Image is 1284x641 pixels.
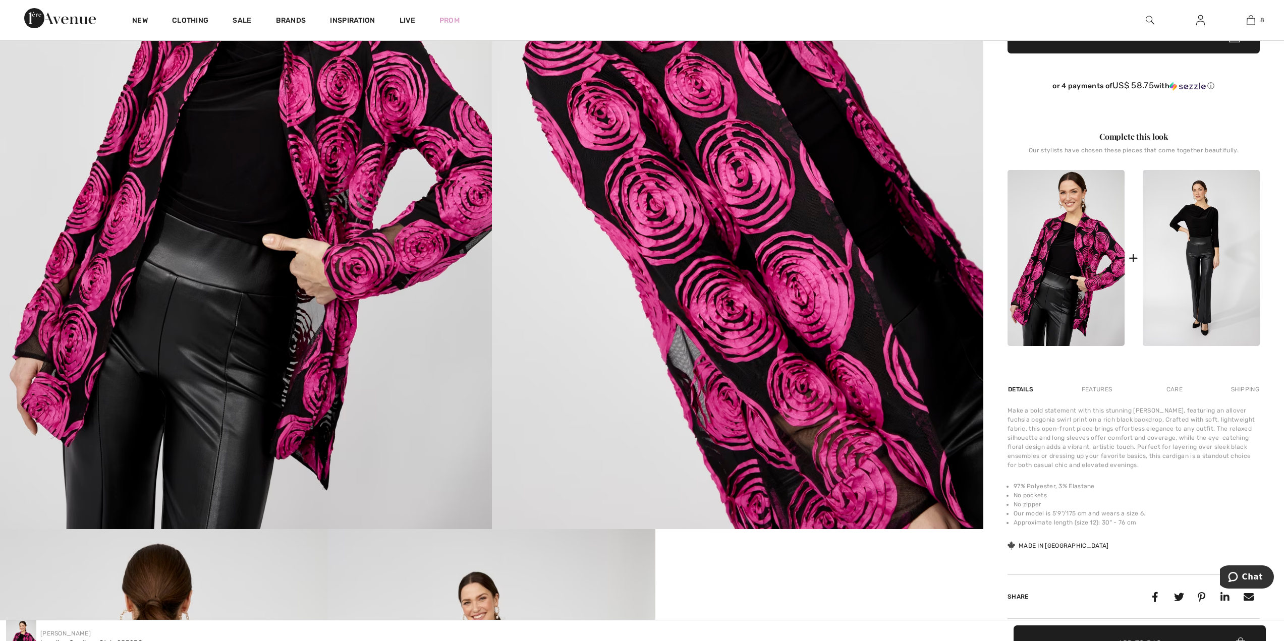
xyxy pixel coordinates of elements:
img: My Bag [1247,14,1255,26]
div: Care [1158,380,1191,398]
span: Inspiration [330,16,375,27]
div: Shipping [1229,380,1260,398]
div: + [1129,247,1138,269]
span: Share [1008,593,1029,600]
iframe: Opens a widget where you can chat to one of our agents [1220,565,1274,591]
a: Clothing [172,16,208,27]
img: Sezzle [1169,82,1206,91]
span: US$ 58.75 [1112,80,1154,90]
img: 1ère Avenue [24,8,96,28]
a: New [132,16,148,27]
li: No pockets [1014,491,1260,500]
img: High-Waisted Formal Trousers Style 253134 [1143,170,1260,346]
img: Longline Cardigan Style 253230 [1008,170,1125,346]
div: Made in [GEOGRAPHIC_DATA] [1008,541,1109,550]
div: Our stylists have chosen these pieces that come together beautifully. [1008,147,1260,162]
li: Our model is 5'9"/175 cm and wears a size 6. [1014,509,1260,518]
img: My Info [1196,14,1205,26]
div: Features [1073,380,1121,398]
a: Live [400,15,415,26]
div: Details [1008,380,1036,398]
li: Approximate length (size 12): 30" - 76 cm [1014,518,1260,527]
div: Complete this look [1008,131,1260,143]
a: Sale [233,16,251,27]
a: Sign In [1188,14,1213,27]
div: Make a bold statement with this stunning [PERSON_NAME], featuring an allover fuchsia begonia swir... [1008,406,1260,470]
img: search the website [1146,14,1154,26]
a: [PERSON_NAME] [40,630,91,637]
div: or 4 payments ofUS$ 58.75withSezzle Click to learn more about Sezzle [1008,81,1260,94]
span: 8 [1260,16,1264,25]
a: 8 [1226,14,1275,26]
li: No zipper [1014,500,1260,509]
div: or 4 payments of with [1008,81,1260,91]
a: Prom [439,15,460,26]
li: 97% Polyester, 3% Elastane [1014,482,1260,491]
a: Brands [276,16,306,27]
